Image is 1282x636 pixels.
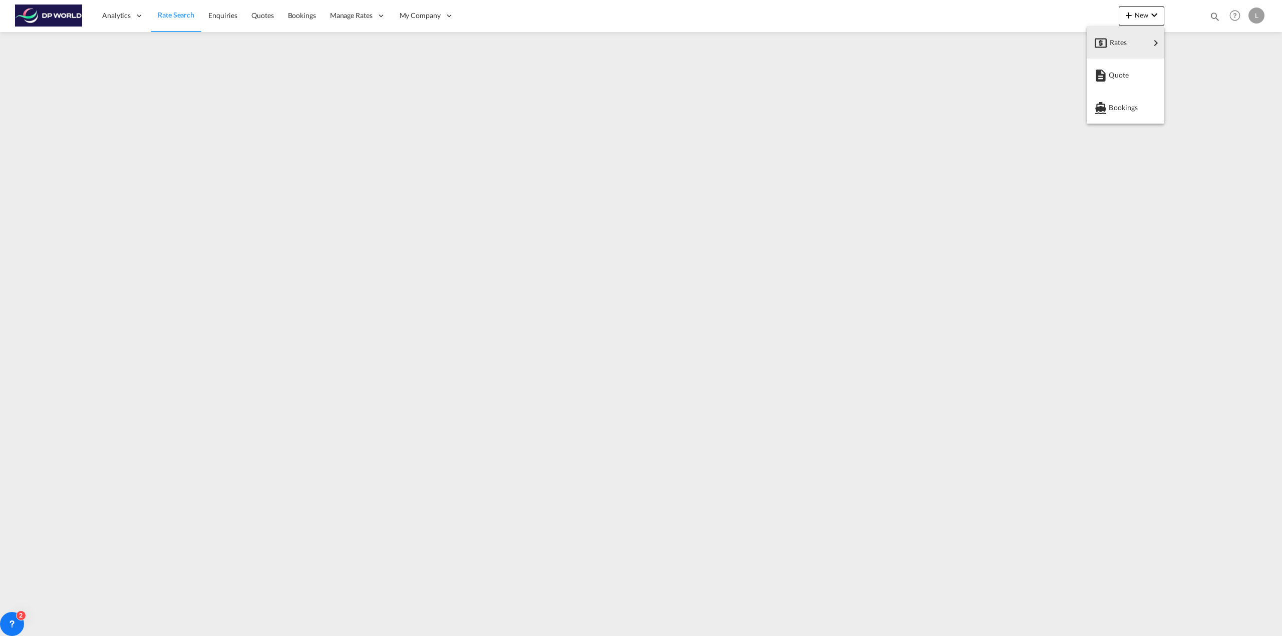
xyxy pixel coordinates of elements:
button: Bookings [1087,91,1164,124]
span: Bookings [1109,98,1120,118]
md-icon: icon-chevron-right [1150,37,1162,49]
button: Quote [1087,59,1164,91]
span: Rates [1110,33,1122,53]
span: Quote [1109,65,1120,85]
div: Quote [1095,63,1156,88]
div: Bookings [1095,95,1156,120]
